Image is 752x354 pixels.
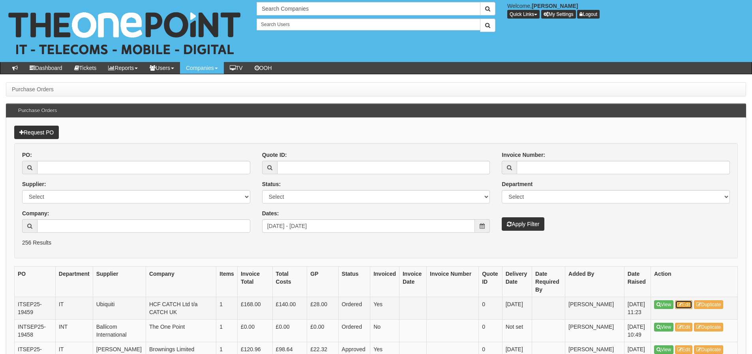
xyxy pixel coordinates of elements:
[102,62,144,74] a: Reports
[624,266,651,297] th: Date Raised
[565,297,624,319] td: [PERSON_NAME]
[502,297,532,319] td: [DATE]
[15,319,56,342] td: INTSEP25-19458
[651,266,738,297] th: Action
[146,319,216,342] td: The One Point
[262,151,287,159] label: Quote ID:
[654,345,673,354] a: View
[624,297,651,319] td: [DATE] 11:23
[262,180,281,188] label: Status:
[146,297,216,319] td: HCF CATCH Ltd t/a CATCH UK
[338,319,370,342] td: Ordered
[22,180,46,188] label: Supplier:
[427,266,479,297] th: Invoice Number
[338,266,370,297] th: Status
[216,297,238,319] td: 1
[507,10,540,19] button: Quick Links
[479,319,502,342] td: 0
[144,62,180,74] a: Users
[479,297,502,319] td: 0
[370,319,399,342] td: No
[12,85,54,93] li: Purchase Orders
[399,266,426,297] th: Invoice Date
[14,126,59,139] a: Request PO
[93,297,146,319] td: Ubiquiti
[237,319,272,342] td: £0.00
[577,10,600,19] a: Logout
[55,319,93,342] td: INT
[224,62,249,74] a: TV
[307,297,338,319] td: £28.00
[68,62,103,74] a: Tickets
[675,345,693,354] a: Edit
[502,217,544,231] button: Apply Filter
[502,266,532,297] th: Delivery Date
[15,297,56,319] td: ITSEP25-19459
[55,266,93,297] th: Department
[370,297,399,319] td: Yes
[15,266,56,297] th: PO
[502,151,545,159] label: Invoice Number:
[338,297,370,319] td: Ordered
[55,297,93,319] td: IT
[307,319,338,342] td: £0.00
[180,62,224,74] a: Companies
[237,297,272,319] td: £168.00
[14,104,61,117] h3: Purchase Orders
[216,266,238,297] th: Items
[93,319,146,342] td: Ballicom International
[216,319,238,342] td: 1
[262,209,279,217] label: Dates:
[694,300,723,309] a: Duplicate
[501,2,752,19] div: Welcome,
[272,297,307,319] td: £140.00
[479,266,502,297] th: Quote ID
[272,319,307,342] td: £0.00
[565,319,624,342] td: [PERSON_NAME]
[654,323,673,331] a: View
[675,300,693,309] a: Edit
[502,319,532,342] td: Not set
[624,319,651,342] td: [DATE] 10:49
[675,323,693,331] a: Edit
[694,345,723,354] a: Duplicate
[257,19,480,30] input: Search Users
[694,323,723,331] a: Duplicate
[22,151,32,159] label: PO:
[272,266,307,297] th: Total Costs
[502,180,533,188] label: Department
[24,62,68,74] a: Dashboard
[541,10,576,19] a: My Settings
[249,62,278,74] a: OOH
[307,266,338,297] th: GP
[532,3,578,9] b: [PERSON_NAME]
[257,2,480,15] input: Search Companies
[370,266,399,297] th: Invoiced
[22,239,730,247] p: 256 Results
[654,300,673,309] a: View
[532,266,565,297] th: Date Required By
[93,266,146,297] th: Supplier
[565,266,624,297] th: Added By
[146,266,216,297] th: Company
[237,266,272,297] th: Invoice Total
[22,209,49,217] label: Company:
